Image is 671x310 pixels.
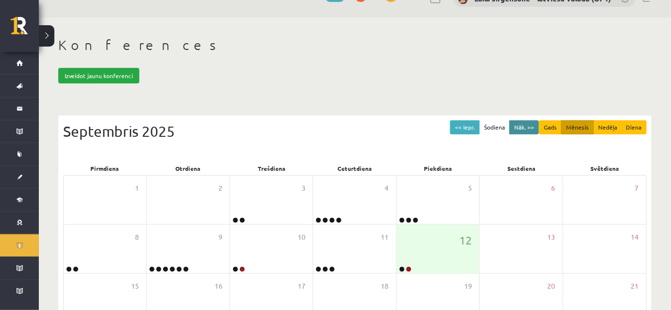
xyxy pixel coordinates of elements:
[635,183,639,194] span: 7
[563,162,647,175] div: Svētdiena
[215,281,222,292] span: 16
[552,183,555,194] span: 6
[135,232,139,243] span: 8
[397,162,480,175] div: Piekdiena
[631,232,639,243] span: 14
[479,120,510,134] button: Šodiena
[298,281,305,292] span: 17
[631,281,639,292] span: 21
[218,183,222,194] span: 2
[464,281,472,292] span: 19
[58,68,139,83] a: Izveidot jaunu konferenci
[561,120,594,134] button: Mēnesis
[509,120,539,134] button: Nāk. >>
[450,120,480,134] button: << Iepr.
[593,120,622,134] button: Nedēļa
[58,37,652,53] h1: Konferences
[230,162,313,175] div: Trešdiena
[480,162,564,175] div: Sestdiena
[539,120,562,134] button: Gads
[381,232,389,243] span: 11
[385,183,389,194] span: 4
[147,162,230,175] div: Otrdiena
[11,17,39,41] a: Rīgas 1. Tālmācības vidusskola
[313,162,397,175] div: Ceturtdiena
[548,281,555,292] span: 20
[218,232,222,243] span: 9
[131,281,139,292] span: 15
[302,183,305,194] span: 3
[63,162,147,175] div: Pirmdiena
[468,183,472,194] span: 5
[381,281,389,292] span: 18
[63,120,647,142] div: Septembris 2025
[621,120,647,134] button: Diena
[459,232,472,248] span: 12
[135,183,139,194] span: 1
[548,232,555,243] span: 13
[298,232,305,243] span: 10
